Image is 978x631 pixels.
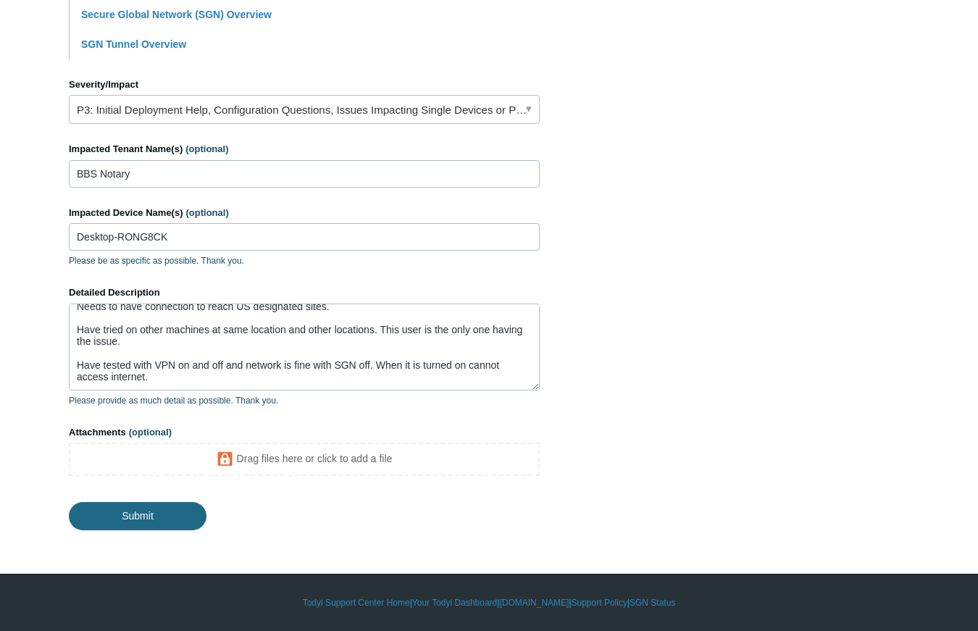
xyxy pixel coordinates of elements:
[69,394,540,407] p: Please provide as much detail as possible. Thank you.
[69,142,540,156] label: Impacted Tenant Name(s)
[185,143,228,154] span: (optional)
[69,254,540,267] p: Please be as specific as possible. Thank you.
[129,427,172,438] span: (optional)
[303,596,410,609] a: Todyl Support Center Home
[630,596,675,609] a: SGN Status
[69,206,540,220] label: Impacted Device Name(s)
[412,596,497,609] a: Your Todyl Dashboard
[69,502,206,530] input: Submit
[81,9,272,20] a: Secure Global Network (SGN) Overview
[186,207,229,218] span: (optional)
[69,425,540,440] label: Attachments
[81,38,186,50] a: SGN Tunnel Overview
[69,78,540,92] label: Severity/Impact
[69,596,909,609] div: | | | |
[499,596,569,609] a: [DOMAIN_NAME]
[572,596,627,609] a: Support Policy
[69,95,540,124] a: P3: Initial Deployment Help, Configuration Questions, Issues Impacting Single Devices or Past Out...
[69,285,540,300] label: Detailed Description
